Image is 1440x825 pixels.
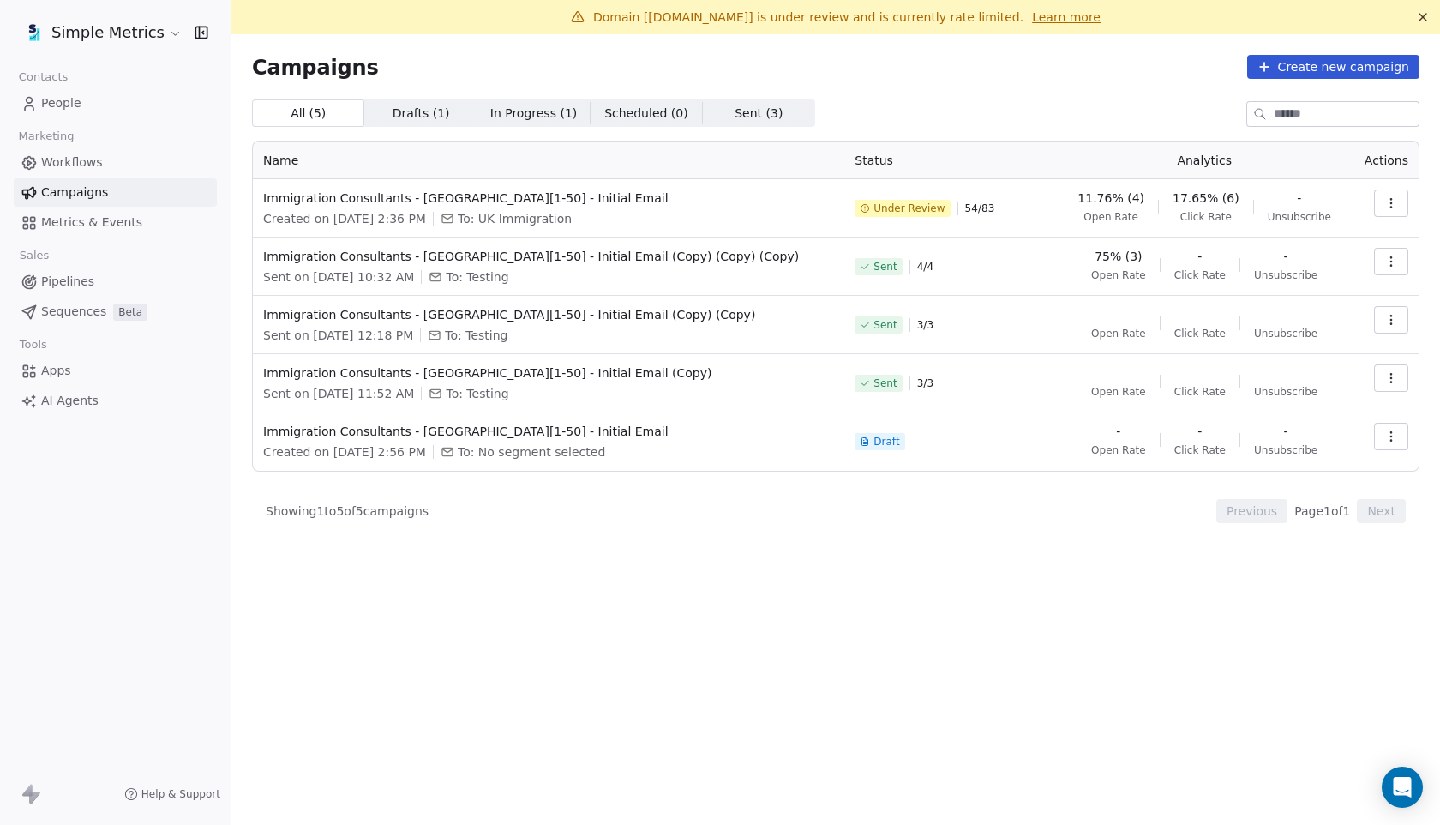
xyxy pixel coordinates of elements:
span: Sequences [41,303,106,321]
span: 75% (3) [1095,248,1142,265]
span: Unsubscribe [1254,443,1317,457]
span: - [1197,423,1202,440]
span: Sent ( 3 ) [735,105,783,123]
span: - [1197,248,1202,265]
a: Metrics & Events [14,208,217,237]
th: Actions [1350,142,1419,179]
span: Created on [DATE] 2:36 PM [263,210,426,227]
span: Campaigns [41,184,108,202]
span: Pipelines [41,273,94,291]
span: Workflows [41,154,103,172]
span: Click Rate [1174,327,1226,340]
a: AI Agents [14,387,217,415]
a: Pipelines [14,268,217,296]
span: Unsubscribe [1268,210,1331,224]
span: To: Testing [446,268,508,286]
span: Simple Metrics [51,21,165,44]
span: Unsubscribe [1254,268,1317,282]
a: People [14,89,217,117]
span: Under Review [873,202,945,215]
span: - [1116,423,1120,440]
span: Open Rate [1091,385,1146,399]
a: Learn more [1032,9,1101,26]
span: Tools [12,332,54,358]
th: Analytics [1059,142,1350,179]
span: - [1297,190,1301,207]
div: Open Intercom Messenger [1382,767,1423,808]
span: Open Rate [1091,443,1146,457]
span: Open Rate [1083,210,1138,224]
span: Sent on [DATE] 12:18 PM [263,327,413,344]
span: 3 / 3 [917,318,933,332]
span: Sent [873,260,897,274]
span: Scheduled ( 0 ) [604,105,688,123]
span: Marketing [11,123,81,149]
span: 11.76% (4) [1077,190,1144,207]
span: Showing 1 to 5 of 5 campaigns [266,503,429,520]
span: Open Rate [1091,327,1146,340]
span: Immigration Consultants - [GEOGRAPHIC_DATA][1-50] - Initial Email (Copy) [263,364,834,382]
span: Immigration Consultants - [GEOGRAPHIC_DATA][1-50] - Initial Email [263,190,834,207]
span: Unsubscribe [1254,327,1317,340]
span: Metrics & Events [41,214,142,232]
button: Next [1357,499,1406,523]
span: Domain [[DOMAIN_NAME]] is under review and is currently rate limited. [593,10,1023,24]
img: sm-oviond-logo.png [24,22,45,43]
button: Simple Metrics [21,18,183,47]
span: Unsubscribe [1254,385,1317,399]
span: Immigration Consultants - [GEOGRAPHIC_DATA][1-50] - Initial Email (Copy) (Copy) [263,306,834,323]
span: Campaigns [252,55,379,79]
span: In Progress ( 1 ) [490,105,578,123]
span: To: No segment selected [458,443,605,461]
span: Draft [873,435,899,449]
span: People [41,94,81,112]
span: Immigration Consultants - [GEOGRAPHIC_DATA][1-50] - Initial Email [263,423,834,440]
a: SequencesBeta [14,298,217,326]
span: 54 / 83 [965,202,995,215]
span: To: Testing [446,385,508,402]
span: Sent [873,376,897,390]
span: Click Rate [1174,268,1226,282]
a: Workflows [14,148,217,177]
span: AI Agents [41,392,99,410]
span: Click Rate [1174,385,1226,399]
span: Contacts [11,64,75,90]
span: 4 / 4 [917,260,933,274]
span: Created on [DATE] 2:56 PM [263,443,426,461]
th: Name [253,142,844,179]
span: Sent [873,318,897,332]
span: Click Rate [1174,443,1226,457]
span: Immigration Consultants - [GEOGRAPHIC_DATA][1-50] - Initial Email (Copy) (Copy) (Copy) [263,248,834,265]
a: Campaigns [14,178,217,207]
span: Click Rate [1180,210,1232,224]
a: Apps [14,357,217,385]
a: Help & Support [124,787,220,801]
th: Status [844,142,1059,179]
span: To: Testing [445,327,507,344]
span: Help & Support [141,787,220,801]
button: Previous [1216,499,1287,523]
span: Drafts ( 1 ) [393,105,450,123]
span: Open Rate [1091,268,1146,282]
span: Sales [12,243,57,268]
button: Create new campaign [1247,55,1419,79]
span: Beta [113,304,147,321]
span: 3 / 3 [917,376,933,390]
span: Sent on [DATE] 10:32 AM [263,268,414,286]
span: Apps [41,362,71,380]
span: Sent on [DATE] 11:52 AM [263,385,414,402]
span: 17.65% (6) [1173,190,1239,207]
span: - [1284,248,1288,265]
span: To: UK Immigration [458,210,572,227]
span: - [1284,423,1288,440]
span: Page 1 of 1 [1294,503,1350,520]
